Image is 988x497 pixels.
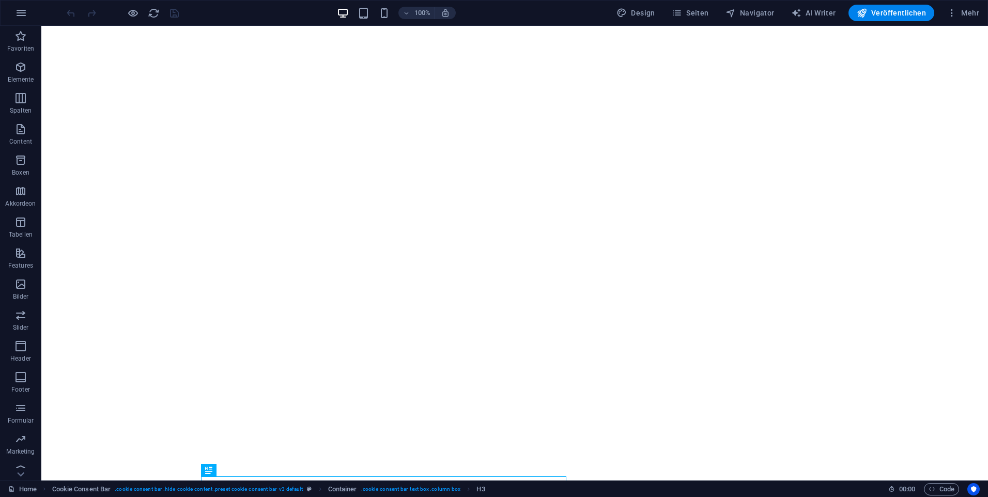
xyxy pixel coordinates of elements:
[13,292,29,301] p: Bilder
[791,8,836,18] span: AI Writer
[414,7,430,19] h6: 100%
[11,385,30,394] p: Footer
[668,5,713,21] button: Seiten
[12,168,29,177] p: Boxen
[13,323,29,332] p: Slider
[721,5,779,21] button: Navigator
[8,75,34,84] p: Elemente
[398,7,435,19] button: 100%
[947,8,979,18] span: Mehr
[899,483,915,495] span: 00 00
[888,483,916,495] h6: Session-Zeit
[127,7,139,19] button: Klicke hier, um den Vorschau-Modus zu verlassen
[967,483,980,495] button: Usercentrics
[848,5,934,21] button: Veröffentlichen
[52,483,485,495] nav: breadcrumb
[8,483,37,495] a: Klick, um Auswahl aufzuheben. Doppelklick öffnet Seitenverwaltung
[672,8,709,18] span: Seiten
[7,44,34,53] p: Favoriten
[328,483,357,495] span: Klick zum Auswählen. Doppelklick zum Bearbeiten
[787,5,840,21] button: AI Writer
[8,261,33,270] p: Features
[361,483,461,495] span: . cookie-consent-bar-text-box .column-box
[147,7,160,19] button: reload
[9,230,33,239] p: Tabellen
[943,5,983,21] button: Mehr
[929,483,954,495] span: Code
[906,485,908,493] span: :
[476,483,485,495] span: Klick zum Auswählen. Doppelklick zum Bearbeiten
[725,8,775,18] span: Navigator
[148,7,160,19] i: Seite neu laden
[5,199,36,208] p: Akkordeon
[612,5,659,21] button: Design
[307,486,312,492] i: Dieses Element ist ein anpassbares Preset
[9,137,32,146] p: Content
[10,106,32,115] p: Spalten
[10,354,31,363] p: Header
[924,483,959,495] button: Code
[441,8,450,18] i: Bei Größenänderung Zoomstufe automatisch an das gewählte Gerät anpassen.
[6,447,35,456] p: Marketing
[115,483,303,495] span: . cookie-consent-bar .hide-cookie-content .preset-cookie-consent-bar-v3-default
[857,8,926,18] span: Veröffentlichen
[616,8,655,18] span: Design
[8,416,34,425] p: Formular
[52,483,111,495] span: Klick zum Auswählen. Doppelklick zum Bearbeiten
